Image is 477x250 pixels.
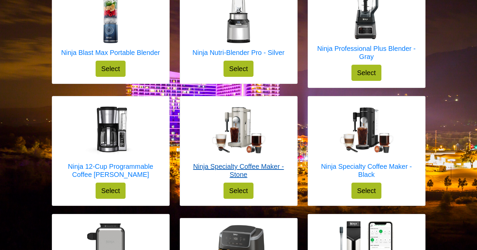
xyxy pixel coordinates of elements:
[315,44,418,61] h5: Ninja Professional Plus Blender - Gray
[351,65,382,81] button: Select
[340,107,394,153] img: Ninja Specialty Coffee Maker - Black
[351,183,382,199] button: Select
[315,162,418,179] h5: Ninja Specialty Coffee Maker - Black
[59,162,163,179] h5: Ninja 12-Cup Programmable Coffee [PERSON_NAME]
[224,183,254,199] button: Select
[96,61,126,77] button: Select
[187,103,291,183] a: Ninja Specialty Coffee Maker - Stone Ninja Specialty Coffee Maker - Stone
[187,162,291,179] h5: Ninja Specialty Coffee Maker - Stone
[315,103,418,183] a: Ninja Specialty Coffee Maker - Black Ninja Specialty Coffee Maker - Black
[212,107,266,153] img: Ninja Specialty Coffee Maker - Stone
[61,49,160,57] h5: Ninja Blast Max Portable Blender
[84,103,138,157] img: Ninja 12-Cup Programmable Coffee Brewer
[96,183,126,199] button: Select
[193,49,284,57] h5: Ninja Nutri-Blender Pro - Silver
[59,103,163,183] a: Ninja 12-Cup Programmable Coffee Brewer Ninja 12-Cup Programmable Coffee [PERSON_NAME]
[224,61,254,77] button: Select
